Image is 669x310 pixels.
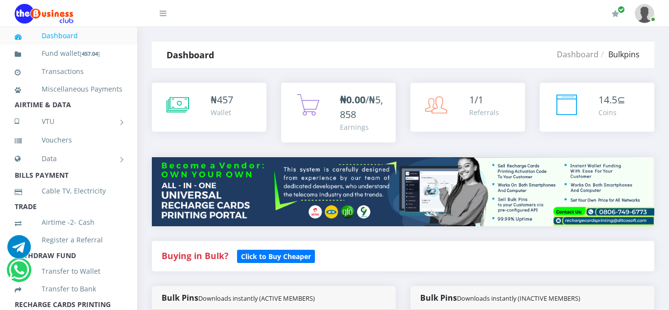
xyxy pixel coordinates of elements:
img: multitenant_rcp.png [152,157,654,226]
span: 457 [217,93,233,106]
div: Coins [598,107,625,118]
i: Renew/Upgrade Subscription [612,10,619,18]
a: Data [15,146,122,171]
span: Renew/Upgrade Subscription [618,6,625,13]
a: VTU [15,109,122,134]
div: Referrals [469,107,499,118]
b: Click to Buy Cheaper [241,252,311,261]
div: ⊆ [598,93,625,107]
a: Airtime -2- Cash [15,211,122,234]
span: 14.5 [598,93,617,106]
a: Transfer to Wallet [15,260,122,283]
b: 457.04 [82,50,98,57]
span: 1/1 [469,93,483,106]
a: Click to Buy Cheaper [237,250,315,262]
a: Transactions [15,60,122,83]
div: Wallet [211,107,233,118]
a: Chat for support [7,242,31,259]
strong: Bulk Pins [162,292,315,303]
small: Downloads instantly (ACTIVE MEMBERS) [198,294,315,303]
strong: Buying in Bulk? [162,250,228,262]
a: Fund wallet[457.04] [15,42,122,65]
a: Transfer to Bank [15,278,122,300]
a: Dashboard [557,49,598,60]
small: Downloads instantly (INACTIVE MEMBERS) [457,294,580,303]
a: Chat for support [9,265,29,282]
b: ₦0.00 [340,93,365,106]
a: Register a Referral [15,229,122,251]
div: Earnings [340,122,386,132]
img: User [635,4,654,23]
img: Logo [15,4,73,24]
a: Miscellaneous Payments [15,78,122,100]
small: [ ] [80,50,100,57]
a: 1/1 Referrals [410,83,525,132]
a: Cable TV, Electricity [15,180,122,202]
strong: Bulk Pins [420,292,580,303]
a: Dashboard [15,24,122,47]
strong: Dashboard [167,49,214,61]
span: /₦5,858 [340,93,383,121]
div: ₦ [211,93,233,107]
a: ₦457 Wallet [152,83,266,132]
a: Vouchers [15,129,122,151]
li: Bulkpins [598,48,640,60]
a: ₦0.00/₦5,858 Earnings [281,83,396,143]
